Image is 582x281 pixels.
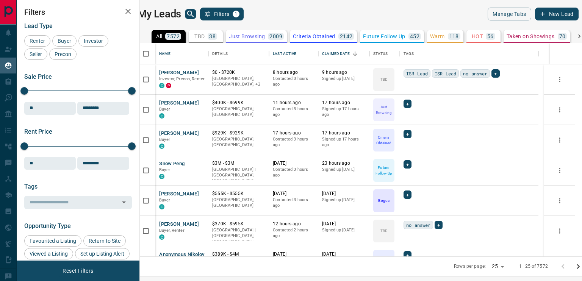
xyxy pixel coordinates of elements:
div: Name [155,43,208,64]
button: [PERSON_NAME] [159,100,199,107]
button: more [554,104,565,116]
p: Warm [430,34,445,39]
div: + [404,130,411,138]
span: 1 [233,11,239,17]
span: Rent Price [24,128,52,135]
div: Details [208,43,269,64]
button: [PERSON_NAME] [159,130,199,137]
button: Open [119,197,129,208]
button: more [554,195,565,206]
p: TBD [380,228,388,234]
p: [DATE] [322,251,366,258]
div: Claimed Date [318,43,369,64]
p: [GEOGRAPHIC_DATA], [GEOGRAPHIC_DATA] [212,136,265,148]
p: 12 hours ago [273,221,314,227]
p: 38 [209,34,216,39]
div: Last Active [269,43,318,64]
span: Viewed a Listing [27,251,70,257]
button: [PERSON_NAME] [159,69,199,76]
span: Buyer [159,107,170,112]
div: Last Active [273,43,296,64]
div: Tags [400,43,538,64]
p: Signed up [DATE] [322,227,366,233]
p: Criteria Obtained [374,256,394,267]
p: $370K - $595K [212,221,265,227]
span: no answer [463,70,487,77]
p: [DATE] [322,221,366,227]
span: Favourited a Listing [27,238,79,244]
p: [GEOGRAPHIC_DATA], [GEOGRAPHIC_DATA] [212,106,265,118]
button: more [554,74,565,85]
div: Buyer [52,35,77,47]
p: Signed up [DATE] [322,76,366,82]
p: [DATE] [273,190,314,197]
p: Midtown | Central, Toronto [212,76,265,87]
span: Opportunity Type [24,222,71,229]
span: Lead Type [24,22,53,30]
div: + [404,160,411,169]
div: + [491,69,499,78]
div: 25 [489,261,507,272]
p: $0 - $720K [212,69,265,76]
p: [DATE] [322,190,366,197]
p: 118 [449,34,459,39]
span: + [494,70,497,77]
span: Buyer [55,38,74,44]
p: Just Browsing [374,104,394,116]
div: + [435,221,443,229]
div: Seller [24,48,47,60]
p: Signed up [DATE] [322,167,366,173]
button: Manage Tabs [488,8,531,20]
p: Contacted 3 hours ago [273,106,314,118]
span: Buyer [159,137,170,142]
p: 11 hours ago [273,100,314,106]
div: condos.ca [159,174,164,179]
button: [PERSON_NAME] [159,190,199,198]
span: Buyer, Renter [159,228,185,233]
button: more [554,256,565,267]
div: condos.ca [159,113,164,119]
div: Favourited a Listing [24,235,81,247]
div: + [404,100,411,108]
span: Investor, Precon, Renter [159,76,205,81]
button: Sort [350,48,360,59]
p: TBD [380,76,388,82]
span: Renter [27,38,48,44]
p: $3M - $3M [212,160,265,167]
div: Tags [404,43,414,64]
button: more [554,134,565,146]
span: Set up Listing Alert [78,251,127,257]
button: more [554,165,565,176]
p: 9 hours ago [322,69,366,76]
p: Criteria Obtained [293,34,335,39]
p: $555K - $555K [212,190,265,197]
span: Return to Site [86,238,123,244]
p: 17 hours ago [322,130,366,136]
p: 7572 [167,34,180,39]
div: Precon [49,48,77,60]
p: 1–25 of 7572 [519,263,548,270]
p: 2142 [340,34,353,39]
p: Signed up 17 hours ago [322,136,366,148]
span: Investor [81,38,106,44]
button: Filters1 [200,8,244,20]
p: Contacted 3 hours ago [273,167,314,178]
div: Status [369,43,400,64]
span: + [406,251,409,259]
span: + [406,191,409,198]
div: Renter [24,35,50,47]
p: Contacted 3 hours ago [273,136,314,148]
p: $929K - $929K [212,130,265,136]
p: All [156,34,162,39]
div: Name [159,43,171,64]
div: Investor [78,35,108,47]
div: property.ca [166,83,171,88]
div: Details [212,43,228,64]
p: 17 hours ago [273,130,314,136]
button: Anonymous Nikolov [159,251,205,258]
p: Contacted 2 hours ago [273,227,314,239]
p: 56 [487,34,494,39]
p: 70 [559,34,566,39]
button: New Lead [535,8,579,20]
h2: Filters [24,8,132,17]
